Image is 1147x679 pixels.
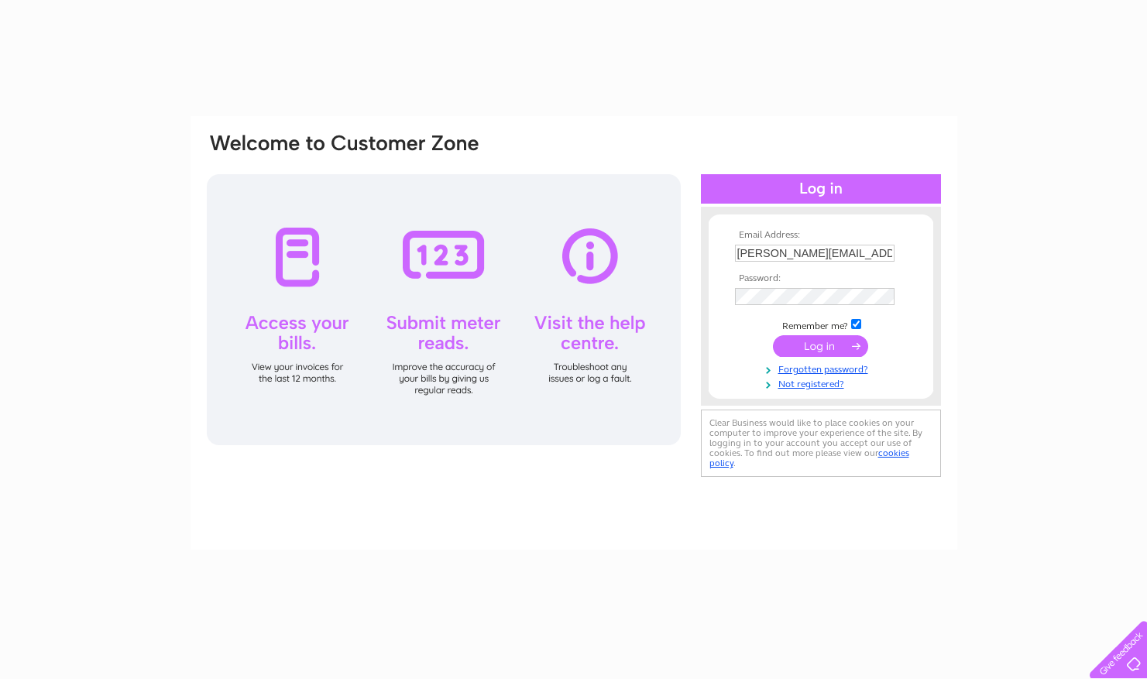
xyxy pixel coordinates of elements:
[731,273,911,284] th: Password:
[731,230,911,241] th: Email Address:
[731,317,911,332] td: Remember me?
[773,335,868,357] input: Submit
[735,376,911,390] a: Not registered?
[701,410,941,477] div: Clear Business would like to place cookies on your computer to improve your experience of the sit...
[735,361,911,376] a: Forgotten password?
[709,448,909,468] a: cookies policy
